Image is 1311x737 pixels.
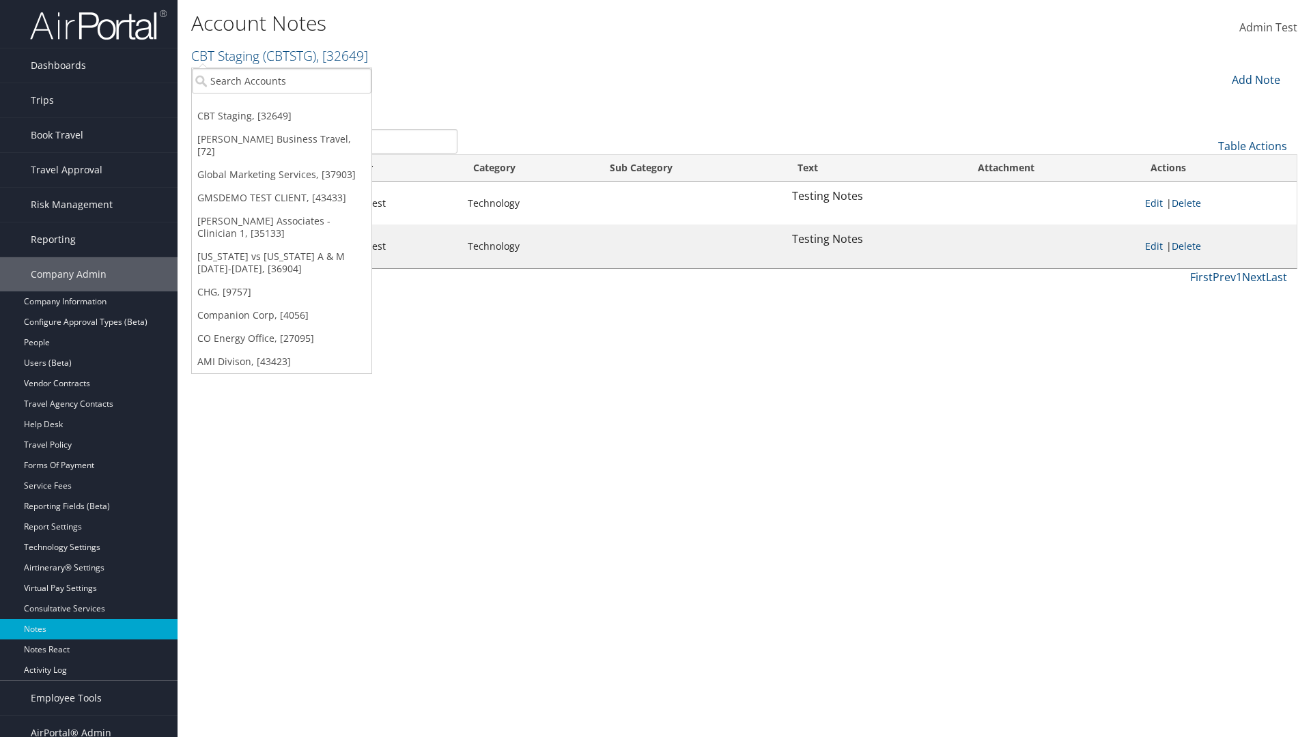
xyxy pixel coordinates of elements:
[597,155,785,182] th: Sub Category: activate to sort column ascending
[965,155,1138,182] th: Attachment: activate to sort column ascending
[1236,270,1242,285] a: 1
[461,182,597,225] td: Technology
[1138,225,1297,268] td: |
[192,245,371,280] a: [US_STATE] vs [US_STATE] A & M [DATE]-[DATE], [36904]
[1138,155,1297,182] th: Actions
[1190,270,1213,285] a: First
[327,182,461,225] td: Admin Test
[263,46,316,65] span: ( CBTSTG )
[192,163,371,186] a: Global Marketing Services, [37903]
[31,681,102,715] span: Employee Tools
[1172,197,1201,209] a: Delete
[192,280,371,304] a: CHG, [9757]
[1172,240,1201,252] a: Delete
[327,225,461,268] td: Admin Test
[1218,139,1287,154] a: Table Actions
[192,327,371,350] a: CO Energy Office, [27095]
[1242,270,1266,285] a: Next
[1266,270,1287,285] a: Last
[1239,20,1297,35] span: Admin Test
[192,104,371,128] a: CBT Staging, [32649]
[31,118,83,152] span: Book Travel
[31,188,113,222] span: Risk Management
[327,155,461,182] th: Author
[192,68,371,93] input: Search Accounts
[31,257,107,291] span: Company Admin
[30,9,167,41] img: airportal-logo.png
[792,188,959,205] p: Testing Notes
[191,46,368,65] a: CBT Staging
[1138,182,1297,225] td: |
[192,304,371,327] a: Companion Corp, [4056]
[192,209,371,245] a: [PERSON_NAME] Associates - Clinician 1, [35133]
[31,222,76,257] span: Reporting
[192,350,371,373] a: AMI Divison, [43423]
[461,155,597,182] th: Category: activate to sort column ascending
[785,155,965,182] th: Text: activate to sort column ascending
[31,153,102,187] span: Travel Approval
[1145,197,1163,209] a: Edit
[31,48,86,83] span: Dashboards
[192,128,371,163] a: [PERSON_NAME] Business Travel, [72]
[1222,72,1287,88] div: Add Note
[792,231,959,248] p: Testing Notes
[31,83,54,117] span: Trips
[461,225,597,268] td: Technology
[1213,270,1236,285] a: Prev
[192,186,371,209] a: GMSDEMO TEST CLIENT, [43433]
[1239,7,1297,49] a: Admin Test
[316,46,368,65] span: , [ 32649 ]
[191,9,929,38] h1: Account Notes
[1145,240,1163,252] a: Edit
